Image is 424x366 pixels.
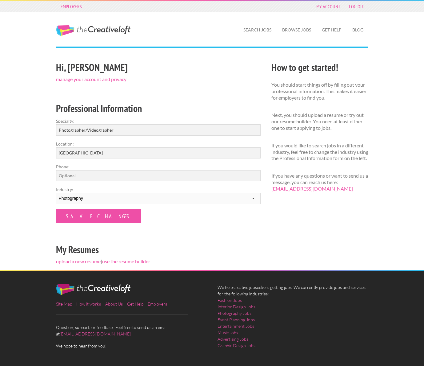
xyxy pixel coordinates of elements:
p: If you have any questions or want to send us a message, you can reach us here: [271,173,368,192]
p: If you would like to search jobs in a different industry, feel free to change the industry using ... [271,142,368,162]
div: Question, support, or feedback. Feel free to send us an email at [50,284,212,349]
a: Music Jobs [218,329,238,336]
label: Specialty: [56,118,261,124]
h2: How to get started! [271,60,368,74]
a: Entertainment Jobs [218,323,254,329]
a: Graphic Design Jobs [218,342,255,349]
a: upload a new resume [56,258,101,264]
a: Advertising Jobs [218,336,248,342]
h2: Professional Information [56,101,261,115]
a: Browse Jobs [277,23,316,37]
img: The Creative Loft [56,284,130,295]
input: e.g. New York, NY [56,147,261,158]
a: Fashion Jobs [218,297,242,303]
h2: My Resumes [56,243,261,257]
span: We hope to hear from you! [56,343,207,349]
a: Event Planning Jobs [218,316,255,323]
label: Industry: [56,186,261,193]
a: The Creative Loft [56,25,130,36]
a: Employers [148,301,167,306]
a: Employers [58,2,85,11]
div: We help creative jobseekers getting jobs. We currently provide jobs and services for the followin... [212,284,374,354]
p: Next, you should upload a resume or try out our resume builder. You need at least either one to s... [271,112,368,131]
a: Interior Design Jobs [218,303,255,310]
input: Optional [56,170,261,181]
a: manage your account and privacy [56,76,126,82]
a: use the resume builder [102,258,150,264]
a: Photography Jobs [218,310,251,316]
h2: Hi, [PERSON_NAME] [56,60,261,74]
label: Location: [56,141,261,147]
a: [EMAIL_ADDRESS][DOMAIN_NAME] [60,331,131,336]
a: Log Out [346,2,368,11]
label: Phone: [56,163,261,170]
a: Site Map [56,301,72,306]
a: My Account [313,2,343,11]
a: About Us [105,301,123,306]
a: Search Jobs [238,23,276,37]
input: Save Changes [56,209,141,223]
a: How it works [76,301,101,306]
div: | [50,60,266,270]
p: You should start things off by filling out your professional information. This makes it easier fo... [271,82,368,101]
a: Get Help [317,23,346,37]
a: [EMAIL_ADDRESS][DOMAIN_NAME] [271,186,353,191]
a: Get Help [127,301,143,306]
a: Blog [347,23,368,37]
